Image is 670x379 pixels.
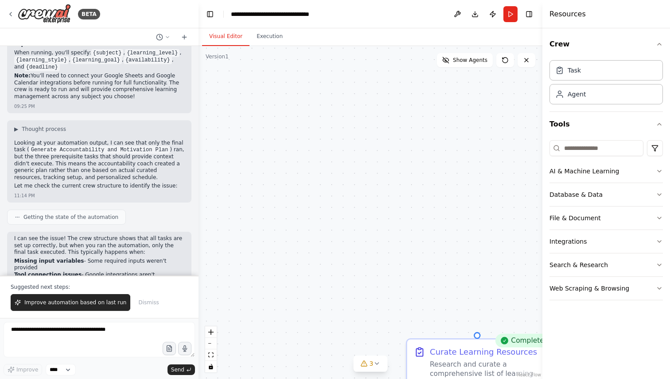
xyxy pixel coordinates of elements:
[125,49,179,57] code: {learning_level}
[91,49,124,57] code: {subject}
[14,272,184,285] li: - Google integrations aren't connected
[437,53,493,67] button: Show Agents
[549,277,663,300] button: Web Scraping & Browsing
[14,73,184,100] p: You'll need to connect your Google Sheets and Google Calendar integrations before running for ful...
[177,32,191,42] button: Start a new chat
[152,32,174,42] button: Switch to previous chat
[167,364,195,375] button: Send
[11,283,188,291] p: Suggested next steps:
[202,27,249,46] button: Visual Editor
[206,53,229,60] div: Version 1
[16,366,38,373] span: Improve
[24,63,60,71] code: {deadline}
[14,258,84,264] strong: Missing input variables
[523,8,535,20] button: Hide right sidebar
[549,112,663,137] button: Tools
[549,253,663,276] button: Search & Research
[14,258,184,272] li: - Some required inputs weren't provided
[14,126,66,133] button: ▶Thought process
[370,359,374,368] span: 3
[549,183,663,206] button: Database & Data
[24,299,126,306] span: Improve automation based on last run
[70,56,122,64] code: {learning_goal}
[14,192,35,199] div: 11:14 PM
[517,372,541,377] a: React Flow attribution
[495,334,553,348] div: Completed
[549,260,608,269] div: Search & Research
[204,8,216,20] button: Hide left sidebar
[205,349,217,361] button: fit view
[14,183,184,190] p: Let me check the current crew structure to identify the issue:
[549,214,601,222] div: File & Document
[568,66,581,75] div: Task
[549,284,629,293] div: Web Scraping & Browsing
[14,235,184,256] p: I can see the issue! The crew structure shows that all tasks are set up correctly, but when you r...
[78,9,100,19] div: BETA
[14,73,31,79] strong: Note:
[430,346,537,358] div: Curate Learning Resources
[549,57,663,111] div: Crew
[549,167,619,176] div: AI & Machine Learning
[205,361,217,372] button: toggle interactivity
[22,126,66,133] span: Thought process
[549,9,586,19] h4: Resources
[549,32,663,57] button: Crew
[11,294,130,311] button: Improve automation based on last run
[124,56,172,64] code: {availability}
[568,90,586,99] div: Agent
[138,299,159,306] span: Dismiss
[18,4,71,24] img: Logo
[453,57,487,64] span: Show Agents
[23,214,118,221] span: Getting the state of the automation
[549,207,663,230] button: File & Document
[549,160,663,183] button: AI & Machine Learning
[178,342,191,355] button: Click to speak your automation idea
[14,50,184,71] p: When running, you'll specify: , , , , , and
[249,27,290,46] button: Execution
[205,326,217,372] div: React Flow controls
[354,356,388,372] button: 3
[549,237,587,246] div: Integrations
[14,126,18,133] span: ▶
[14,140,184,181] p: Looking at your automation output, I can see that only the final task ( ) ran, but the three prer...
[134,294,163,311] button: Dismiss
[14,56,69,64] code: {learning_style}
[14,272,82,278] strong: Tool connection issues
[205,326,217,338] button: zoom in
[4,364,42,375] button: Improve
[171,366,184,373] span: Send
[205,338,217,349] button: zoom out
[14,103,35,110] div: 09:25 PM
[163,342,176,355] button: Upload files
[549,137,663,307] div: Tools
[549,230,663,253] button: Integrations
[549,190,603,199] div: Database & Data
[29,146,170,154] code: Generate Accountability and Motivation Plan
[231,10,331,19] nav: breadcrumb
